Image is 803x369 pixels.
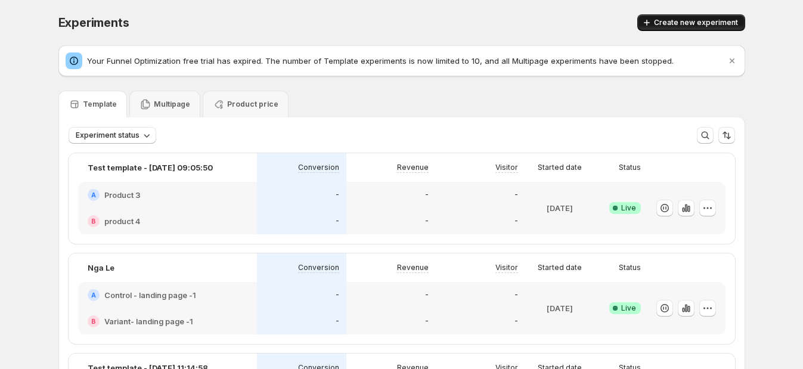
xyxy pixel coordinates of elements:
p: Revenue [397,163,429,172]
p: Nga Le [88,262,114,274]
p: - [425,317,429,326]
h2: Variant- landing page -1 [104,315,193,327]
span: Live [621,203,636,213]
p: Status [619,263,641,272]
h2: Control - landing page -1 [104,289,196,301]
p: - [336,290,339,300]
p: - [425,290,429,300]
span: Experiment status [76,131,139,140]
span: Live [621,303,636,313]
span: Experiments [58,15,129,30]
p: - [336,216,339,226]
p: - [425,190,429,200]
p: - [336,317,339,326]
p: Revenue [397,263,429,272]
p: Started date [538,263,582,272]
h2: B [91,318,96,325]
span: Create new experiment [654,18,738,27]
p: [DATE] [547,302,573,314]
h2: B [91,218,96,225]
p: - [514,216,518,226]
p: Test template - [DATE] 09:05:50 [88,162,213,173]
p: Template [83,100,117,109]
button: Experiment status [69,127,156,144]
p: Conversion [298,163,339,172]
p: Conversion [298,263,339,272]
p: - [425,216,429,226]
p: - [514,290,518,300]
h2: A [91,292,96,299]
p: Your Funnel Optimization free trial has expired. The number of Template experiments is now limite... [87,55,726,67]
p: Status [619,163,641,172]
button: Dismiss notification [724,52,740,69]
h2: A [91,191,96,199]
p: Multipage [154,100,190,109]
p: Visitor [495,163,518,172]
p: Started date [538,163,582,172]
p: - [514,317,518,326]
button: Sort the results [718,127,735,144]
p: [DATE] [547,202,573,214]
p: - [336,190,339,200]
p: Product price [227,100,278,109]
button: Create new experiment [637,14,745,31]
h2: Product 3 [104,189,141,201]
h2: product 4 [104,215,140,227]
p: Visitor [495,263,518,272]
p: - [514,190,518,200]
